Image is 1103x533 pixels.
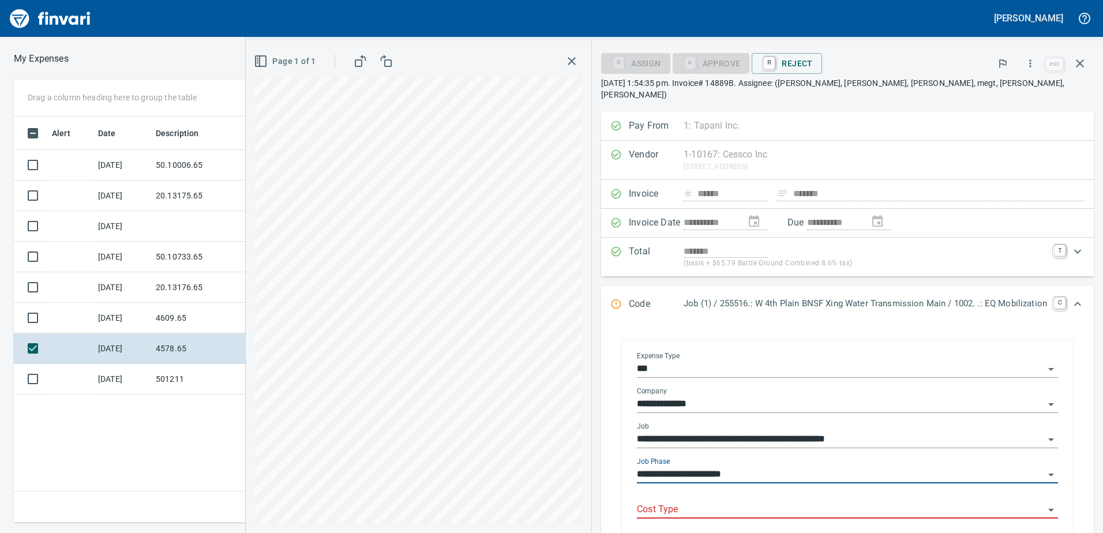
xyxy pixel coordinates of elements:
a: T [1054,245,1066,256]
div: Cost Type required [673,58,750,67]
p: (basis + $65.79 Battle Ground Combined 8.6% tax) [684,258,1047,269]
div: Expand [601,238,1094,276]
button: Open [1043,431,1059,448]
p: Total [629,245,684,269]
td: [DATE] [93,242,151,272]
td: [DATE] [93,364,151,395]
label: Job Phase [637,458,670,465]
button: Open [1043,361,1059,377]
span: Description [156,126,199,140]
span: Date [98,126,116,140]
td: 50.10733.65 [151,242,255,272]
div: Assign [601,58,670,67]
td: [DATE] [93,333,151,364]
button: Flag [990,51,1015,76]
label: Job [637,423,649,430]
img: Finvari [7,5,93,32]
p: Code [629,297,684,312]
td: [DATE] [93,150,151,181]
p: Job (1) / 255516.: W 4th Plain BNSF Xing Water Transmission Main / 1002. .: EQ Mobilization [684,297,1047,310]
td: 4609.65 [151,303,255,333]
button: Open [1043,467,1059,483]
td: 20.13175.65 [151,181,255,211]
td: 50.10006.65 [151,150,255,181]
a: esc [1046,58,1063,70]
button: Open [1043,502,1059,518]
td: [DATE] [93,211,151,242]
p: Drag a column heading here to group the table [28,92,197,103]
td: 501211 [151,364,255,395]
button: Page 1 of 1 [252,51,320,72]
span: Alert [52,126,70,140]
label: Company [637,388,667,395]
td: [DATE] [93,272,151,303]
nav: breadcrumb [14,52,69,66]
span: Page 1 of 1 [256,54,316,69]
a: C [1054,297,1066,309]
span: Alert [52,126,85,140]
td: 4578.65 [151,333,255,364]
button: Open [1043,396,1059,412]
button: RReject [752,53,821,74]
h5: [PERSON_NAME] [994,12,1063,24]
td: [DATE] [93,181,151,211]
p: My Expenses [14,52,69,66]
td: [DATE] [93,303,151,333]
button: [PERSON_NAME] [991,9,1066,27]
td: 20.13176.65 [151,272,255,303]
p: [DATE] 1:54:35 pm. Invoice# 14889B. Assignee: ([PERSON_NAME], [PERSON_NAME], [PERSON_NAME], megt,... [601,77,1094,100]
span: Close invoice [1043,50,1094,77]
label: Expense Type [637,352,680,359]
span: Reject [761,54,812,73]
div: Expand [601,286,1094,324]
span: Date [98,126,131,140]
span: Description [156,126,214,140]
a: R [764,57,775,69]
button: More [1018,51,1043,76]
